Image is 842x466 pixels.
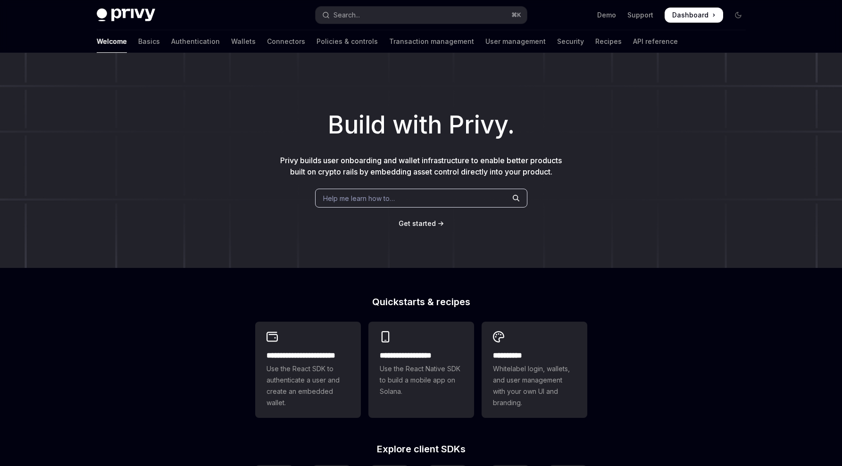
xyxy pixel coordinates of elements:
a: Security [557,30,584,53]
span: Privy builds user onboarding and wallet infrastructure to enable better products built on crypto ... [280,156,562,176]
a: Welcome [97,30,127,53]
span: Dashboard [672,10,709,20]
button: Toggle dark mode [731,8,746,23]
a: Transaction management [389,30,474,53]
h1: Build with Privy. [15,107,827,143]
h2: Explore client SDKs [255,444,587,454]
a: Dashboard [665,8,723,23]
a: User management [485,30,546,53]
a: Support [627,10,653,20]
span: Whitelabel login, wallets, and user management with your own UI and branding. [493,363,576,408]
a: Connectors [267,30,305,53]
a: Get started [399,219,436,228]
h2: Quickstarts & recipes [255,297,587,307]
span: Help me learn how to… [323,193,395,203]
img: dark logo [97,8,155,22]
button: Open search [316,7,527,24]
a: Basics [138,30,160,53]
span: ⌘ K [511,11,521,19]
div: Search... [333,9,360,21]
a: Authentication [171,30,220,53]
a: Recipes [595,30,622,53]
span: Get started [399,219,436,227]
a: Wallets [231,30,256,53]
a: **** **** **** ***Use the React Native SDK to build a mobile app on Solana. [368,322,474,418]
a: Demo [597,10,616,20]
a: API reference [633,30,678,53]
span: Use the React Native SDK to build a mobile app on Solana. [380,363,463,397]
a: **** *****Whitelabel login, wallets, and user management with your own UI and branding. [482,322,587,418]
span: Use the React SDK to authenticate a user and create an embedded wallet. [267,363,350,408]
a: Policies & controls [317,30,378,53]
